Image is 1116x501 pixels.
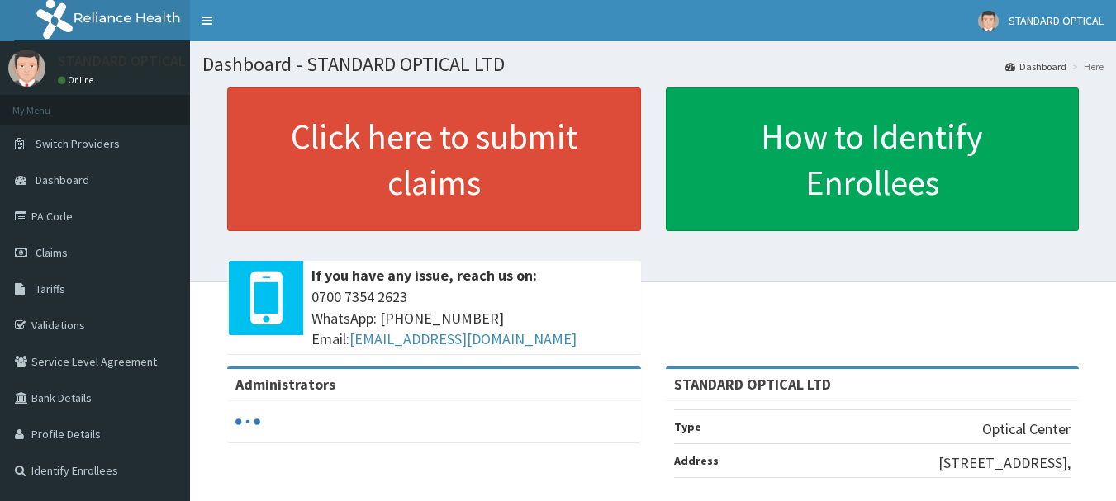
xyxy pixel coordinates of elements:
p: STANDARD OPTICAL [58,54,186,69]
h1: Dashboard - STANDARD OPTICAL LTD [202,54,1104,75]
b: Address [674,453,719,468]
img: User Image [8,50,45,87]
img: User Image [978,11,999,31]
li: Here [1068,59,1104,73]
a: Dashboard [1005,59,1066,73]
p: [STREET_ADDRESS], [938,452,1071,474]
a: Online [58,74,97,86]
span: Tariffs [36,281,65,296]
span: STANDARD OPTICAL [1009,13,1104,28]
span: Claims [36,245,68,260]
b: Administrators [235,375,335,394]
p: Optical Center [982,418,1071,440]
a: Click here to submit claims [227,87,641,231]
span: 0700 7354 2623 WhatsApp: [PHONE_NUMBER] Email: [311,286,633,350]
b: If you have any issue, reach us on: [311,266,537,285]
b: Type [674,419,701,434]
a: How to Identify Enrollees [666,87,1080,231]
span: Dashboard [36,173,89,187]
strong: STANDARD OPTICAL LTD [674,375,831,394]
svg: audio-loading [235,409,260,434]
a: [EMAIL_ADDRESS][DOMAIN_NAME] [349,329,577,348]
span: Switch Providers [36,136,120,151]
